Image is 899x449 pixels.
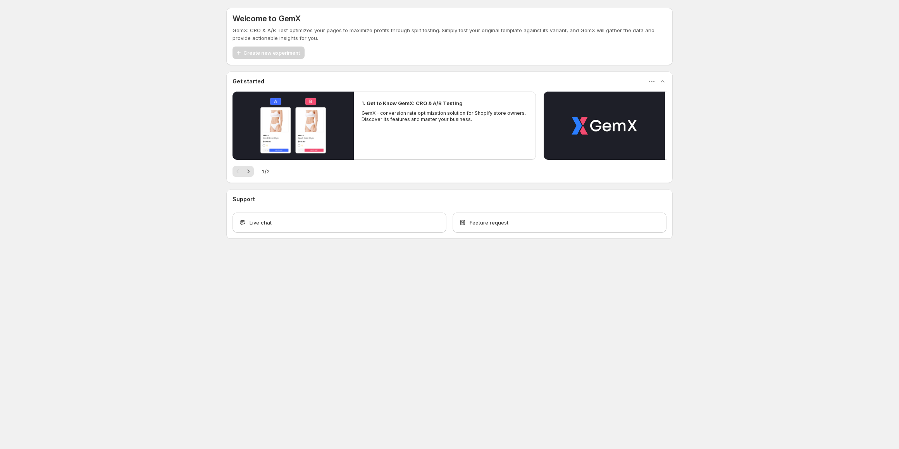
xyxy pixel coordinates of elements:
[232,14,301,23] h5: Welcome to GemX
[232,92,354,160] button: Play video
[243,166,254,177] button: Next
[232,195,255,203] h3: Support
[250,219,272,226] span: Live chat
[470,219,508,226] span: Feature request
[232,26,666,42] p: GemX: CRO & A/B Test optimizes your pages to maximize profits through split testing. Simply test ...
[544,92,665,160] button: Play video
[262,168,270,175] span: 1 / 2
[362,110,528,123] p: GemX - conversion rate optimization solution for Shopify store owners. Discover its features and ...
[362,99,463,107] h2: 1. Get to Know GemX: CRO & A/B Testing
[232,78,264,85] h3: Get started
[232,166,254,177] nav: Pagination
